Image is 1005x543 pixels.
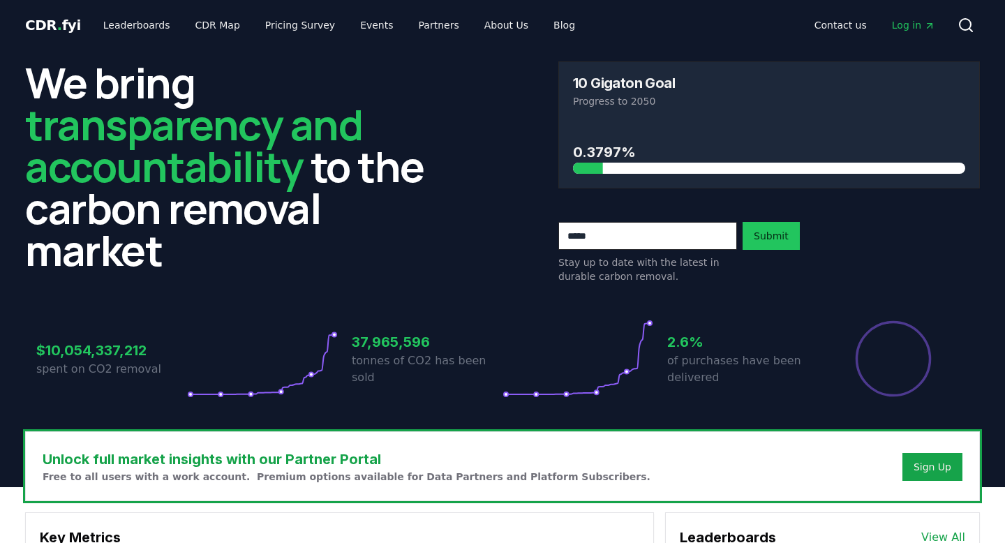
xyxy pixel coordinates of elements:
[573,142,965,163] h3: 0.3797%
[902,453,962,481] button: Sign Up
[36,361,187,378] p: spent on CO2 removal
[743,222,800,250] button: Submit
[542,13,586,38] a: Blog
[573,76,675,90] h3: 10 Gigaton Goal
[408,13,470,38] a: Partners
[43,449,650,470] h3: Unlock full market insights with our Partner Portal
[43,470,650,484] p: Free to all users with a work account. Premium options available for Data Partners and Platform S...
[803,13,946,38] nav: Main
[914,460,951,474] a: Sign Up
[881,13,946,38] a: Log in
[92,13,181,38] a: Leaderboards
[184,13,251,38] a: CDR Map
[667,332,818,352] h3: 2.6%
[854,320,932,398] div: Percentage of sales delivered
[57,17,62,34] span: .
[892,18,935,32] span: Log in
[25,96,362,195] span: transparency and accountability
[352,332,502,352] h3: 37,965,596
[803,13,878,38] a: Contact us
[667,352,818,386] p: of purchases have been delivered
[352,352,502,386] p: tonnes of CO2 has been sold
[25,15,81,35] a: CDR.fyi
[25,61,447,271] h2: We bring to the carbon removal market
[558,255,737,283] p: Stay up to date with the latest in durable carbon removal.
[25,17,81,34] span: CDR fyi
[349,13,404,38] a: Events
[36,340,187,361] h3: $10,054,337,212
[92,13,586,38] nav: Main
[473,13,539,38] a: About Us
[254,13,346,38] a: Pricing Survey
[573,94,965,108] p: Progress to 2050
